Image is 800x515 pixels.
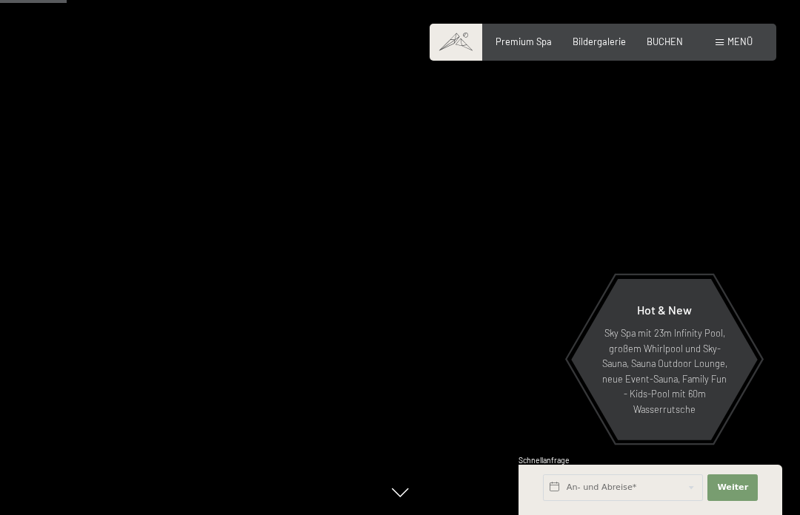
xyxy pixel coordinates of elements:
span: Hot & New [637,303,692,317]
span: Weiter [717,482,748,494]
span: Menü [727,36,753,47]
a: Hot & New Sky Spa mit 23m Infinity Pool, großem Whirlpool und Sky-Sauna, Sauna Outdoor Lounge, ne... [570,278,759,441]
a: BUCHEN [647,36,683,47]
span: Schnellanfrage [519,456,570,465]
button: Weiter [707,474,758,501]
a: Bildergalerie [573,36,626,47]
a: Premium Spa [496,36,552,47]
p: Sky Spa mit 23m Infinity Pool, großem Whirlpool und Sky-Sauna, Sauna Outdoor Lounge, neue Event-S... [600,326,729,417]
